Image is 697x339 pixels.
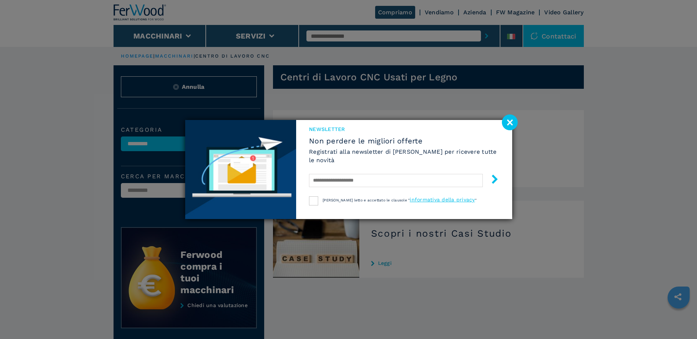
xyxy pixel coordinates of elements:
h6: Registrati alla newsletter di [PERSON_NAME] per ricevere tutte le novità [309,147,499,164]
span: " [475,198,477,202]
img: Newsletter image [185,120,297,219]
button: submit-button [483,172,499,189]
a: informativa della privacy [410,197,475,203]
span: [PERSON_NAME] letto e accettato le clausole " [323,198,410,202]
span: Non perdere le migliori offerte [309,136,499,145]
span: NEWSLETTER [309,125,499,133]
